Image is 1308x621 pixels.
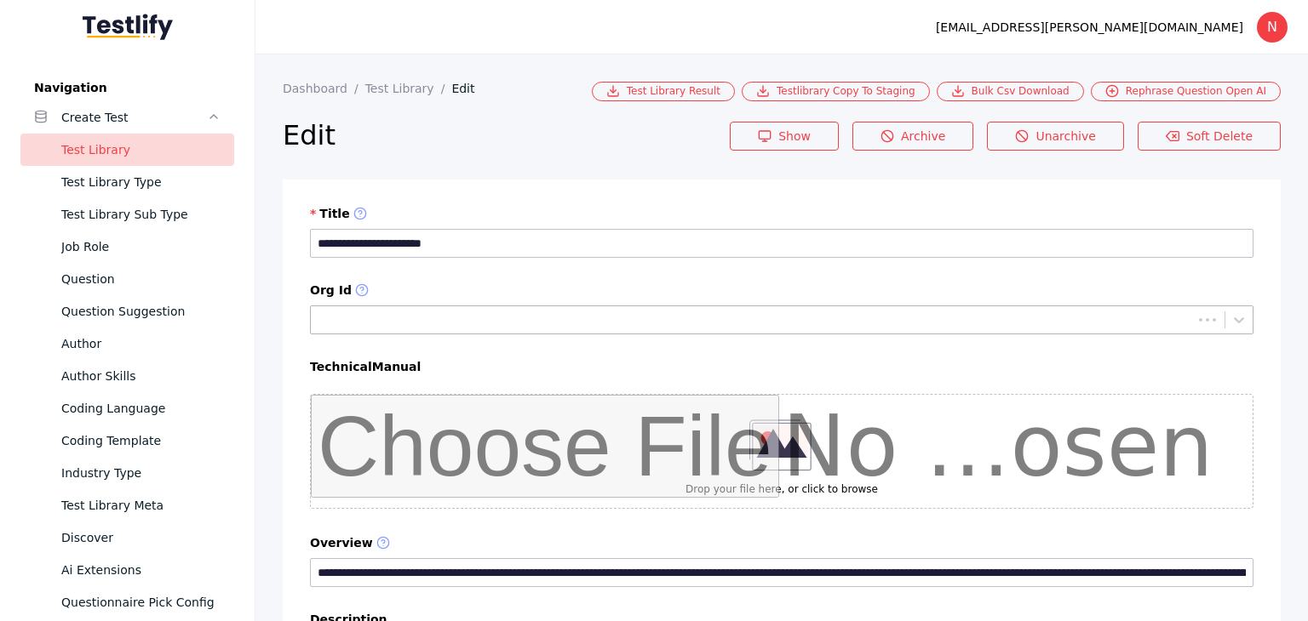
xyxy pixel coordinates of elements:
[61,560,221,580] div: Ai Extensions
[730,122,839,151] a: Show
[592,82,735,101] a: Test Library Result
[310,536,1253,551] label: Overview
[1138,122,1281,151] a: Soft Delete
[20,586,234,618] a: Questionnaire Pick Config
[83,14,173,40] img: Testlify - Backoffice
[936,17,1243,37] div: [EMAIL_ADDRESS][PERSON_NAME][DOMAIN_NAME]
[310,207,1253,222] label: Title
[20,489,234,521] a: Test Library Meta
[20,328,234,360] a: Author
[61,236,221,257] div: Job Role
[61,301,221,322] div: Question Suggestion
[20,457,234,489] a: Industry Type
[20,360,234,392] a: Author Skills
[283,118,730,152] h2: Edit
[451,82,488,95] a: Edit
[61,140,221,160] div: Test Library
[61,592,221,612] div: Questionnaire Pick Config
[20,166,234,198] a: Test Library Type
[20,554,234,586] a: Ai Extensions
[61,527,221,548] div: Discover
[1091,82,1281,101] a: Rephrase Question Open AI
[20,263,234,295] a: Question
[283,82,365,95] a: Dashboard
[61,366,221,386] div: Author Skills
[20,81,234,94] label: Navigation
[61,463,221,483] div: Industry Type
[937,82,1084,101] a: Bulk Csv Download
[20,392,234,424] a: Coding Language
[61,172,221,192] div: Test Library Type
[310,283,1253,299] label: Org Id
[1257,12,1288,43] div: N
[61,430,221,451] div: Coding Template
[61,398,221,419] div: Coding Language
[20,231,234,263] a: Job Role
[20,198,234,231] a: Test Library Sub Type
[61,269,221,289] div: Question
[987,122,1124,151] a: Unarchive
[20,134,234,166] a: Test Library
[365,82,452,95] a: Test Library
[61,333,221,354] div: Author
[61,204,221,225] div: Test Library Sub Type
[20,295,234,328] a: Question Suggestion
[852,122,973,151] a: Archive
[61,107,207,128] div: Create Test
[310,360,1253,373] label: technicalManual
[742,82,930,101] a: Testlibrary Copy To Staging
[20,521,234,554] a: Discover
[20,424,234,457] a: Coding Template
[61,495,221,516] div: Test Library Meta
